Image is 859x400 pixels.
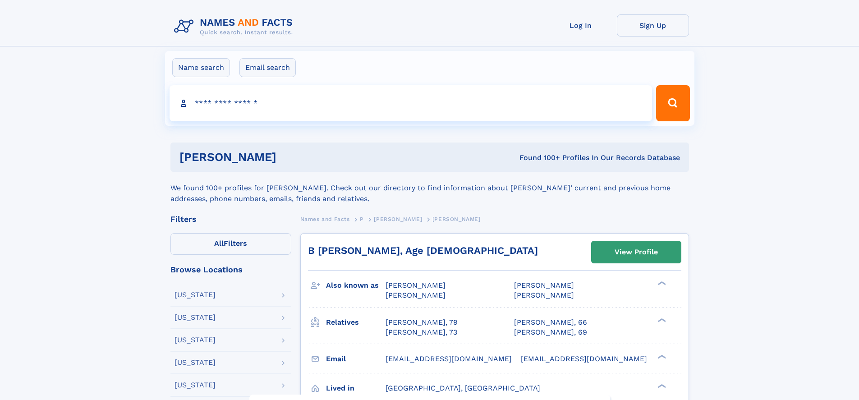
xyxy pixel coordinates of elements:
span: [PERSON_NAME] [386,281,446,290]
img: Logo Names and Facts [170,14,300,39]
a: P [360,213,364,225]
h1: [PERSON_NAME] [179,152,398,163]
h3: Relatives [326,315,386,330]
div: [US_STATE] [175,336,216,344]
a: Sign Up [617,14,689,37]
div: Browse Locations [170,266,291,274]
h3: Email [326,351,386,367]
span: P [360,216,364,222]
div: [US_STATE] [175,382,216,389]
span: [EMAIL_ADDRESS][DOMAIN_NAME] [521,354,647,363]
div: [US_STATE] [175,359,216,366]
a: View Profile [592,241,681,263]
h3: Also known as [326,278,386,293]
a: Names and Facts [300,213,350,225]
a: [PERSON_NAME], 79 [386,317,458,327]
div: ❯ [656,383,666,389]
div: ❯ [656,280,666,286]
div: [US_STATE] [175,314,216,321]
span: [PERSON_NAME] [374,216,422,222]
div: Found 100+ Profiles In Our Records Database [398,153,680,163]
span: [GEOGRAPHIC_DATA], [GEOGRAPHIC_DATA] [386,384,540,392]
div: We found 100+ profiles for [PERSON_NAME]. Check out our directory to find information about [PERS... [170,172,689,204]
span: [EMAIL_ADDRESS][DOMAIN_NAME] [386,354,512,363]
a: [PERSON_NAME] [374,213,422,225]
div: ❯ [656,317,666,323]
a: [PERSON_NAME], 73 [386,327,457,337]
span: [PERSON_NAME] [514,291,574,299]
div: Filters [170,215,291,223]
div: View Profile [615,242,658,262]
div: [US_STATE] [175,291,216,299]
span: All [214,239,224,248]
div: ❯ [656,354,666,359]
span: [PERSON_NAME] [386,291,446,299]
a: B [PERSON_NAME], Age [DEMOGRAPHIC_DATA] [308,245,538,256]
span: [PERSON_NAME] [514,281,574,290]
a: Log In [545,14,617,37]
label: Name search [172,58,230,77]
button: Search Button [656,85,689,121]
a: [PERSON_NAME], 69 [514,327,587,337]
label: Filters [170,233,291,255]
input: search input [170,85,652,121]
span: [PERSON_NAME] [432,216,481,222]
h3: Lived in [326,381,386,396]
label: Email search [239,58,296,77]
a: [PERSON_NAME], 66 [514,317,587,327]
